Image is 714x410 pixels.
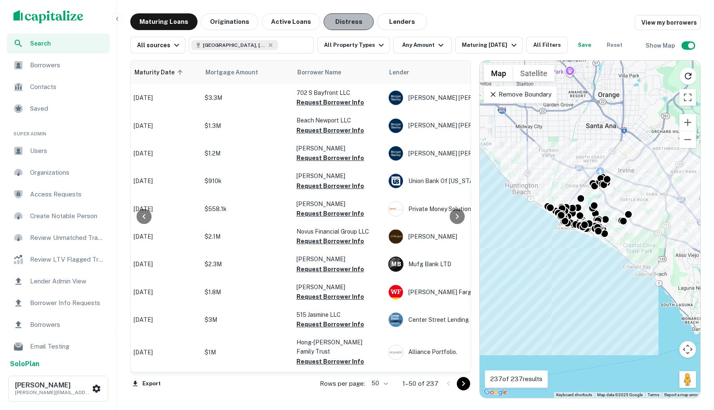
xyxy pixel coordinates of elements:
span: Create Notable Person [30,211,105,221]
button: Map camera controls [679,341,696,358]
p: $2.1M [205,232,288,241]
div: Borrowers [7,55,110,75]
a: Users [7,141,110,161]
img: picture [389,229,403,244]
p: 515 Jasmine LLC [296,310,380,319]
p: [DATE] [134,149,196,158]
img: picture [389,345,403,359]
img: Google [482,387,509,398]
a: Organizations [7,163,110,183]
div: Private Money Solutions [388,201,514,216]
a: Borrowers [7,315,110,335]
img: picture [389,174,403,188]
img: picture [389,313,403,327]
div: Borrower Info Requests [7,293,110,313]
button: Distress [324,13,374,30]
h6: [PERSON_NAME] [15,382,90,389]
a: SoloPlan [10,359,39,369]
a: Access Requests [7,184,110,204]
span: Access Requests [30,189,105,199]
div: 0 0 [480,61,700,398]
a: Search [7,33,110,53]
p: [DATE] [134,288,196,297]
p: $1M [205,348,288,357]
span: Saved [30,104,105,114]
p: $1.8M [205,288,288,297]
span: Borrower Info Requests [30,298,105,308]
strong: Solo Plan [10,360,39,368]
button: Show satellite imagery [513,65,554,81]
div: [PERSON_NAME] Fargo [388,285,514,300]
a: Lender Admin View [7,271,110,291]
p: [PERSON_NAME] [296,199,380,209]
button: Request Borrower Info [296,236,364,246]
a: Saved [7,99,110,119]
p: $1.2M [205,149,288,158]
p: $558.1k [205,204,288,214]
button: Reload search area [679,67,697,85]
p: [DATE] [134,204,196,214]
button: Request Borrower Info [296,292,364,302]
div: Mufg Bank LTD [388,257,514,272]
p: $910k [205,176,288,186]
button: Keyboard shortcuts [556,392,592,398]
span: Lender [389,67,409,77]
button: Request Borrower Info [296,264,364,274]
p: 1–50 of 237 [403,379,438,389]
a: Terms (opens in new tab) [648,392,659,397]
button: Request Borrower Info [296,357,364,367]
img: picture [389,146,403,160]
button: Any Amount [393,37,452,53]
th: Mortgage Amount [200,61,292,84]
div: Create Notable Person [7,206,110,226]
a: Review Unmatched Transactions [7,228,110,248]
p: Novus Financial Group LLC [296,227,380,236]
span: Contacts [30,82,105,92]
button: All Filters [526,37,568,53]
p: Hong-[PERSON_NAME] Family Trust [296,338,380,356]
button: Active Loans [262,13,320,30]
span: Borrowers [30,60,105,70]
a: View my borrowers [635,15,701,30]
p: [DATE] [134,93,196,102]
p: [DATE] [134,348,196,357]
h6: Show Map [646,41,676,50]
p: Beach Newport LLC [296,116,380,125]
p: [PERSON_NAME] [296,283,380,292]
span: Borrower Name [297,67,341,77]
button: Zoom out [679,131,696,148]
button: Maturing [DATE] [455,37,522,53]
p: [PERSON_NAME][EMAIL_ADDRESS][PERSON_NAME][DOMAIN_NAME] [15,389,90,396]
div: All sources [137,40,182,50]
div: Email Testing [7,336,110,357]
p: Remove Boundary [489,89,551,99]
p: [PERSON_NAME] [296,171,380,181]
button: Toggle fullscreen view [679,89,696,106]
span: Map data ©2025 Google [597,392,643,397]
button: Request Borrower Info [296,97,364,107]
button: Request Borrower Info [296,319,364,329]
span: Borrowers [30,320,105,330]
p: [DATE] [134,260,196,269]
span: Review LTV Flagged Transactions [30,255,105,265]
div: Maturing [DATE] [462,40,519,50]
p: 702 S Bayfront LLC [296,88,380,97]
button: All Property Types [317,37,390,53]
span: Search [30,39,105,48]
div: Center Street Lending [388,312,514,327]
button: Show street map [484,65,513,81]
button: All sources [130,37,185,53]
div: 50 [368,377,389,390]
div: [PERSON_NAME] [388,229,514,244]
div: Review LTV Flagged Transactions [7,250,110,270]
p: [DATE] [134,315,196,324]
p: [DATE] [134,232,196,241]
p: [PERSON_NAME] [296,255,380,264]
img: picture [389,285,403,299]
span: Organizations [30,168,105,178]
